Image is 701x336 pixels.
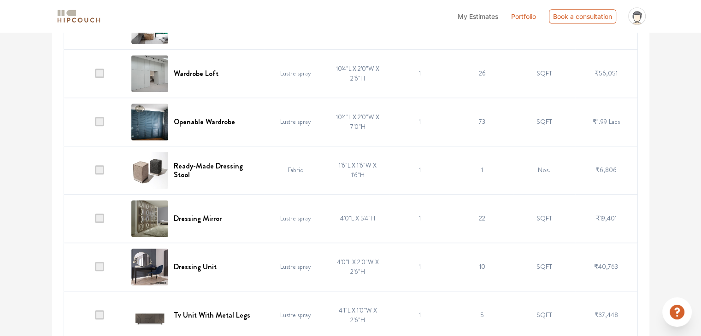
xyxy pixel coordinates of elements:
[458,12,498,20] span: My Estimates
[596,214,617,223] span: ₹19,401
[389,98,451,146] td: 1
[327,146,389,194] td: 1'6"L X 1'6"W X 1'6"H
[609,117,620,126] span: Lacs
[389,243,451,291] td: 1
[131,249,168,285] img: Dressing Unit
[131,104,168,140] img: Openable Wardrobe
[594,262,618,271] span: ₹40,763
[131,55,168,92] img: Wardrobe Loft
[174,69,218,78] h6: Wardrobe Loft
[174,162,259,179] h6: Ready-Made Dressing Stool
[451,194,513,243] td: 22
[595,69,618,78] span: ₹56,051
[513,49,575,98] td: SQFT
[265,243,327,291] td: Lustre spray
[511,12,536,21] a: Portfolio
[595,165,617,174] span: ₹6,806
[389,194,451,243] td: 1
[513,146,575,194] td: Nos.
[174,311,250,319] h6: Tv Unit With Metal Legs
[56,6,102,27] span: logo-horizontal.svg
[327,49,389,98] td: 10'4"L X 2'0"W X 2'6"H
[56,8,102,24] img: logo-horizontal.svg
[131,152,168,189] img: Ready-Made Dressing Stool
[265,146,327,194] td: Fabric
[131,200,168,237] img: Dressing Mirror
[389,49,451,98] td: 1
[451,146,513,194] td: 1
[513,194,575,243] td: SQFT
[513,98,575,146] td: SQFT
[451,98,513,146] td: 73
[327,194,389,243] td: 4'0"L X 5'4"H
[174,117,235,126] h6: Openable Wardrobe
[549,9,616,23] div: Book a consultation
[327,98,389,146] td: 10'4"L X 2'0"W X 7'0"H
[451,49,513,98] td: 26
[174,262,217,271] h6: Dressing Unit
[265,49,327,98] td: Lustre spray
[389,146,451,194] td: 1
[513,243,575,291] td: SQFT
[265,98,327,146] td: Lustre spray
[451,243,513,291] td: 10
[593,117,607,126] span: ₹1.99
[327,243,389,291] td: 4'0"L X 2'0"W X 2'6"H
[131,297,168,334] img: Tv Unit With Metal Legs
[595,310,618,319] span: ₹37,448
[265,194,327,243] td: Lustre spray
[174,214,222,223] h6: Dressing Mirror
